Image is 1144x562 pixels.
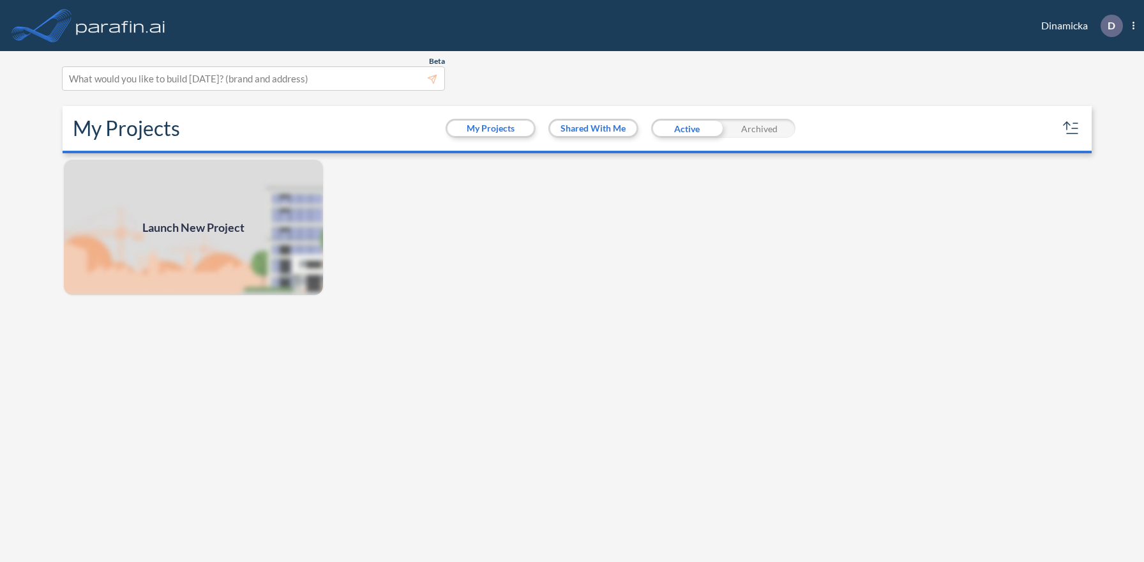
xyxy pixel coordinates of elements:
button: sort [1061,118,1081,139]
div: Active [651,119,723,138]
div: Archived [723,119,795,138]
img: logo [73,13,168,38]
button: Shared With Me [550,121,636,136]
button: My Projects [448,121,534,136]
a: Launch New Project [63,158,324,296]
p: D [1108,20,1115,31]
h2: My Projects [73,116,180,140]
img: add [63,158,324,296]
div: Dinamicka [1022,15,1134,37]
span: Launch New Project [142,219,245,236]
span: Beta [429,56,445,66]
